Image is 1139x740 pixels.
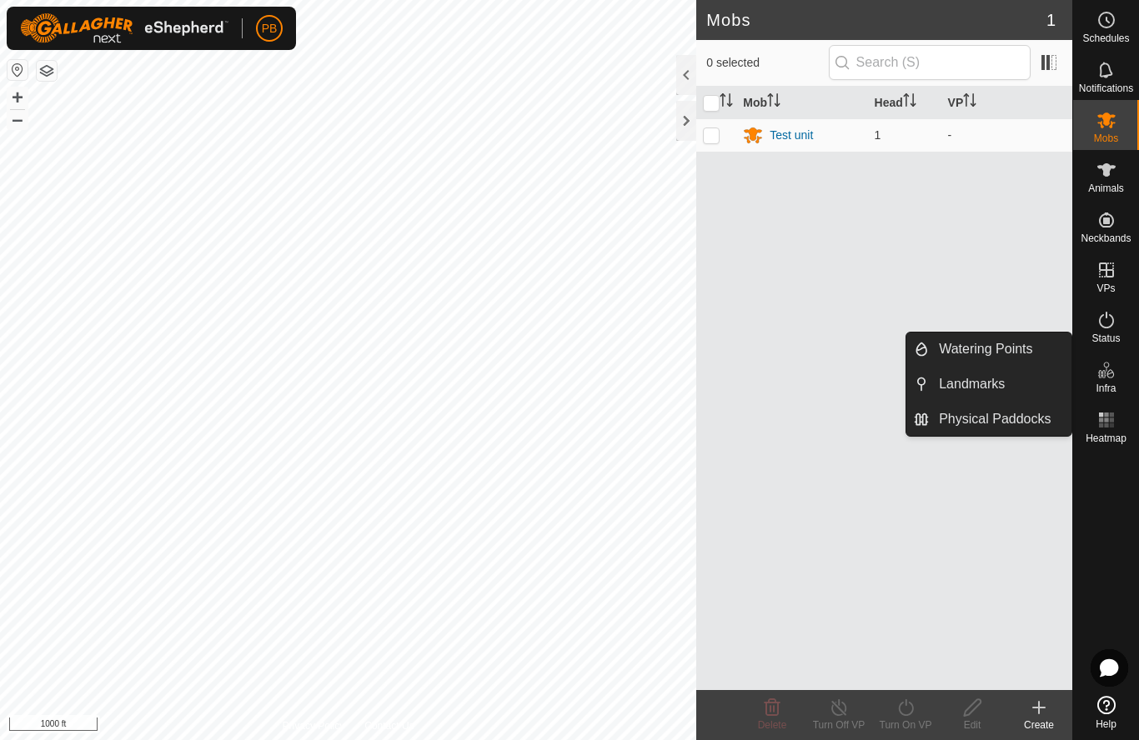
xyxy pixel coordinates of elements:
span: Heatmap [1086,433,1126,443]
img: Gallagher Logo [20,13,228,43]
span: Mobs [1094,133,1118,143]
span: 1 [875,128,881,142]
span: 0 selected [706,54,828,72]
th: Head [868,87,941,119]
span: Physical Paddocks [939,409,1051,429]
td: - [941,118,1072,152]
div: Test unit [770,127,813,144]
a: Landmarks [929,367,1071,401]
h2: Mobs [706,10,1046,30]
button: Map Layers [37,61,57,81]
div: Turn On VP [872,717,939,732]
a: Privacy Policy [283,718,345,733]
p-sorticon: Activate to sort [963,96,976,109]
span: PB [262,20,278,37]
span: Watering Points [939,339,1032,359]
p-sorticon: Activate to sort [720,96,733,109]
li: Landmarks [906,367,1071,401]
input: Search (S) [829,45,1031,80]
div: Create [1006,717,1072,732]
a: Contact Us [364,718,414,733]
p-sorticon: Activate to sort [767,96,780,109]
th: Mob [736,87,867,119]
p-sorticon: Activate to sort [903,96,916,109]
span: Landmarks [939,374,1005,394]
span: Animals [1088,183,1124,193]
span: Notifications [1079,83,1133,93]
a: Watering Points [929,332,1071,366]
span: Delete [758,719,787,731]
button: + [8,87,28,107]
a: Physical Paddocks [929,402,1071,436]
div: Edit [939,717,1006,732]
li: Physical Paddocks [906,402,1071,436]
th: VP [941,87,1072,119]
span: Status [1091,333,1120,343]
span: VPs [1096,283,1115,293]
div: Turn Off VP [805,717,872,732]
span: 1 [1046,7,1056,32]
a: Help [1073,689,1139,736]
button: Reset Map [8,60,28,80]
li: Watering Points [906,332,1071,366]
span: Infra [1096,383,1116,393]
span: Neckbands [1081,233,1131,243]
span: Schedules [1082,33,1129,43]
button: – [8,109,28,129]
span: Help [1096,719,1116,729]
